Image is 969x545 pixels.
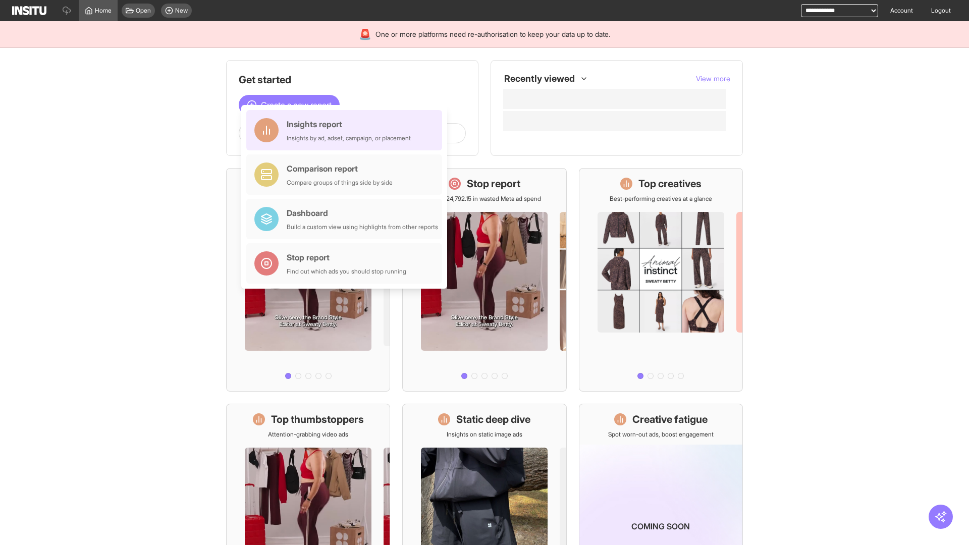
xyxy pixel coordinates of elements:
[287,118,411,130] div: Insights report
[287,162,393,175] div: Comparison report
[402,168,566,392] a: Stop reportSave £24,792.15 in wasted Meta ad spend
[456,412,530,426] h1: Static deep dive
[579,168,743,392] a: Top creativesBest-performing creatives at a glance
[12,6,46,15] img: Logo
[447,430,522,439] p: Insights on static image ads
[287,251,406,263] div: Stop report
[95,7,112,15] span: Home
[375,29,610,39] span: One or more platforms need re-authorisation to keep your data up to date.
[136,7,151,15] span: Open
[359,27,371,41] div: 🚨
[261,99,332,111] span: Create a new report
[226,168,390,392] a: What's live nowSee all active ads instantly
[287,207,438,219] div: Dashboard
[268,430,348,439] p: Attention-grabbing video ads
[287,179,393,187] div: Compare groups of things side by side
[287,267,406,276] div: Find out which ads you should stop running
[239,95,340,115] button: Create a new report
[696,74,730,84] button: View more
[638,177,702,191] h1: Top creatives
[175,7,188,15] span: New
[287,134,411,142] div: Insights by ad, adset, campaign, or placement
[428,195,541,203] p: Save £24,792.15 in wasted Meta ad spend
[271,412,364,426] h1: Top thumbstoppers
[610,195,712,203] p: Best-performing creatives at a glance
[696,74,730,83] span: View more
[287,223,438,231] div: Build a custom view using highlights from other reports
[239,73,466,87] h1: Get started
[467,177,520,191] h1: Stop report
